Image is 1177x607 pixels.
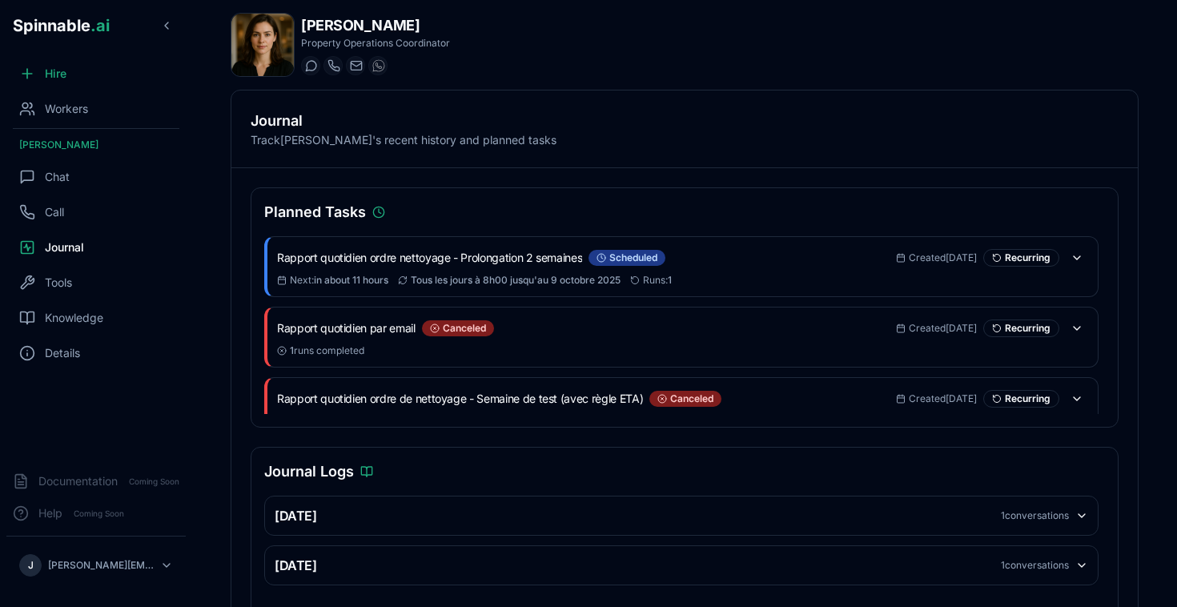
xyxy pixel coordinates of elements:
[264,201,366,223] h3: Planned Tasks
[346,56,365,75] button: Send email to matilda.lemieux@getspinnable.ai
[290,274,388,287] span: Next :
[368,56,388,75] button: WhatsApp
[668,274,672,286] span: 1
[45,345,80,361] span: Details
[896,251,977,264] div: Sep 25, 2025, 3:45:13 PM
[290,344,364,357] span: runs completed
[90,16,110,35] span: .ai
[1005,392,1050,405] span: Recurring
[896,322,977,335] div: Sep 23, 2025, 11:45:00 AM
[277,250,582,266] h3: Rapport quotidien ordre nettoyage - Prolongation 2 semaines
[28,559,34,572] span: J
[13,16,110,35] span: Spinnable
[275,506,317,525] h3: [DATE]
[1005,322,1050,335] span: Recurring
[124,474,184,489] span: Coming Soon
[1001,509,1069,522] div: 1 conversations
[251,110,1119,132] h2: Journal
[1005,251,1050,264] span: Recurring
[277,391,643,407] h3: Rapport quotidien ordre de nettoyage - Semaine de test (avec règle ETA)
[38,505,62,521] span: Help
[264,460,354,483] h3: Journal Logs
[896,392,977,405] div: Sep 22, 2025, 8:42:59 PM
[45,66,66,82] span: Hire
[277,274,388,287] div: Sep 27, 2025, 8:00:00 AM
[231,14,294,76] img: Matilda Lemieux
[323,56,343,75] button: Start a call with Matilda Lemieux
[38,473,118,489] span: Documentation
[45,275,72,291] span: Tools
[1001,559,1069,572] div: 1 conversations
[251,132,1119,148] p: Track [PERSON_NAME] 's recent history and planned tasks
[372,59,385,72] img: WhatsApp
[314,274,388,286] span: in about 11 hours
[48,559,154,572] p: [PERSON_NAME][EMAIL_ADDRESS][DOMAIN_NAME]
[909,392,977,405] span: Created [DATE]
[609,251,657,264] span: scheduled
[6,132,186,158] div: [PERSON_NAME]
[411,274,621,287] span: Tous les jours à 8h00 jusqu'au 9 octobre 2025
[45,310,103,326] span: Knowledge
[443,322,486,335] span: canceled
[301,37,450,50] p: Property Operations Coordinator
[277,320,416,336] h3: Rapport quotidien par email
[275,556,317,575] h3: [DATE]
[45,204,64,220] span: Call
[45,169,70,185] span: Chat
[301,14,450,37] h1: [PERSON_NAME]
[643,274,672,287] span: Runs:
[290,344,294,356] span: 1
[670,392,713,405] span: canceled
[69,506,129,521] span: Coming Soon
[909,251,977,264] span: Created [DATE]
[45,101,88,117] span: Workers
[909,322,977,335] span: Created [DATE]
[301,56,320,75] button: Start a chat with Matilda Lemieux
[45,239,84,255] span: Journal
[13,549,179,581] button: J[PERSON_NAME][EMAIL_ADDRESS][DOMAIN_NAME]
